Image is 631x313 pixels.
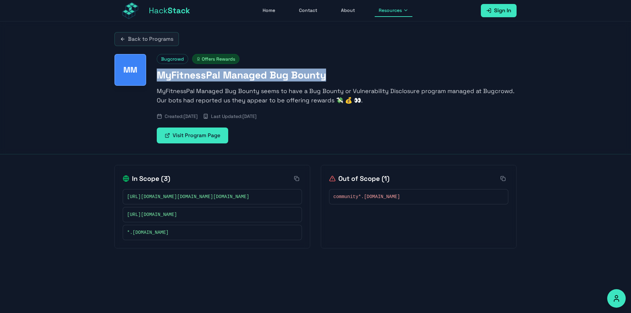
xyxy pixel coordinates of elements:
button: Resources [375,4,412,17]
span: community*.[DOMAIN_NAME] [333,193,400,200]
a: Sign In [481,4,517,17]
div: MyFitnessPal Managed Bug Bounty [114,54,146,86]
span: Stack [168,5,190,16]
span: Resources [379,7,402,14]
button: Copy all in-scope items [291,173,302,184]
span: Offers Rewards [192,54,239,64]
h2: In Scope ( 3 ) [123,174,170,183]
span: [URL][DOMAIN_NAME] [127,211,177,218]
button: Accessibility Options [607,289,626,308]
h1: MyFitnessPal Managed Bug Bounty [157,69,517,81]
span: Sign In [494,7,511,15]
a: Home [259,4,279,17]
span: Created: [DATE] [165,113,198,120]
span: Bugcrowd [157,54,188,64]
span: *.[DOMAIN_NAME] [127,229,169,236]
button: Copy all out-of-scope items [498,173,508,184]
h2: Out of Scope ( 1 ) [329,174,390,183]
a: About [337,4,359,17]
a: Visit Program Page [157,128,228,143]
span: Last Updated: [DATE] [211,113,257,120]
a: Back to Programs [114,32,179,46]
a: Contact [295,4,321,17]
p: MyFitnessPal Managed Bug Bounty seems to have a Bug Bounty or Vulnerability Disclosure program ma... [157,86,517,105]
span: [URL][DOMAIN_NAME][DOMAIN_NAME][DOMAIN_NAME] [127,193,249,200]
span: Hack [149,5,190,16]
